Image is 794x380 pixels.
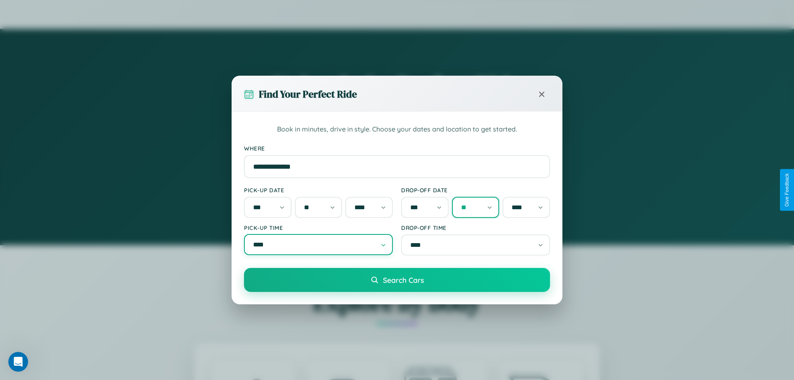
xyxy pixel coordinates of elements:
span: Search Cars [383,275,424,284]
button: Search Cars [244,268,550,292]
label: Drop-off Time [401,224,550,231]
label: Pick-up Time [244,224,393,231]
label: Drop-off Date [401,186,550,194]
label: Pick-up Date [244,186,393,194]
h3: Find Your Perfect Ride [259,87,357,101]
p: Book in minutes, drive in style. Choose your dates and location to get started. [244,124,550,135]
label: Where [244,145,550,152]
